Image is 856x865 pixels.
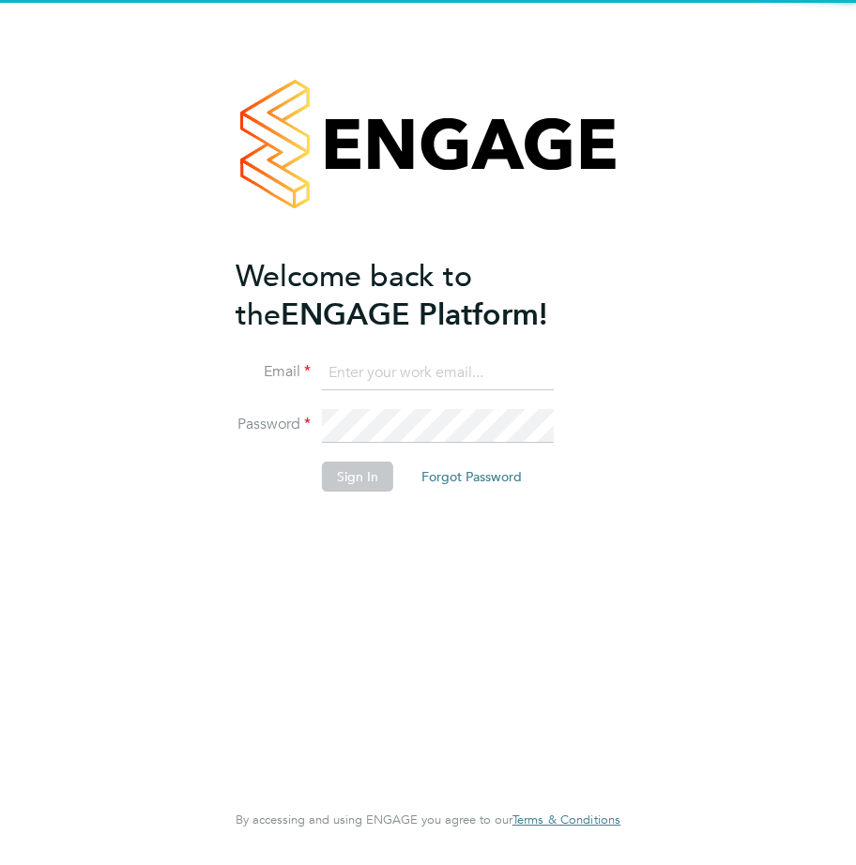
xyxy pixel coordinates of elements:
[236,812,620,827] span: By accessing and using ENGAGE you agree to our
[322,357,554,390] input: Enter your work email...
[236,258,472,333] span: Welcome back to the
[512,812,620,827] a: Terms & Conditions
[236,362,311,382] label: Email
[512,812,620,827] span: Terms & Conditions
[236,415,311,434] label: Password
[406,462,537,492] button: Forgot Password
[236,257,602,334] h2: ENGAGE Platform!
[322,462,393,492] button: Sign In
